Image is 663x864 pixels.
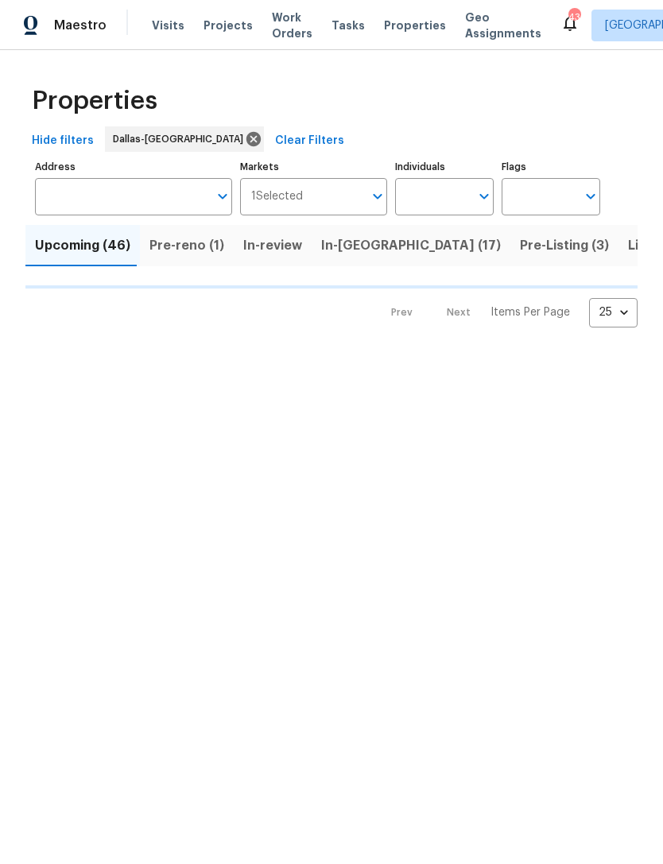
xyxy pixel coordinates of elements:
[204,17,253,33] span: Projects
[105,126,264,152] div: Dallas-[GEOGRAPHIC_DATA]
[35,162,232,172] label: Address
[366,185,389,207] button: Open
[251,190,303,203] span: 1 Selected
[321,234,501,257] span: In-[GEOGRAPHIC_DATA] (17)
[395,162,494,172] label: Individuals
[465,10,541,41] span: Geo Assignments
[473,185,495,207] button: Open
[32,131,94,151] span: Hide filters
[589,292,638,333] div: 25
[54,17,107,33] span: Maestro
[149,234,224,257] span: Pre-reno (1)
[32,93,157,109] span: Properties
[376,298,638,327] nav: Pagination Navigation
[384,17,446,33] span: Properties
[490,304,570,320] p: Items Per Page
[35,234,130,257] span: Upcoming (46)
[502,162,600,172] label: Flags
[152,17,184,33] span: Visits
[25,126,100,156] button: Hide filters
[269,126,351,156] button: Clear Filters
[520,234,609,257] span: Pre-Listing (3)
[275,131,344,151] span: Clear Filters
[113,131,250,147] span: Dallas-[GEOGRAPHIC_DATA]
[580,185,602,207] button: Open
[568,10,580,25] div: 43
[331,20,365,31] span: Tasks
[211,185,234,207] button: Open
[243,234,302,257] span: In-review
[272,10,312,41] span: Work Orders
[240,162,388,172] label: Markets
